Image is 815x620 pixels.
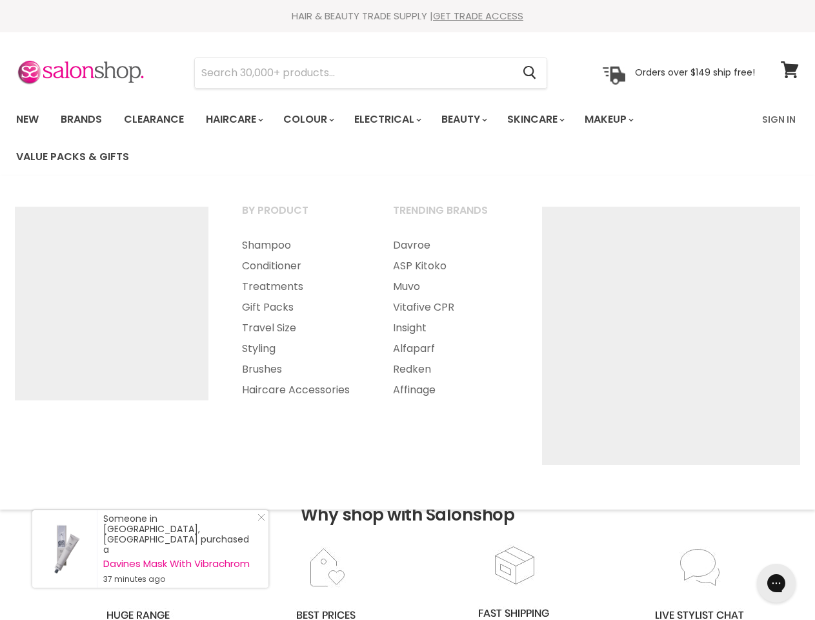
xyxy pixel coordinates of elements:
a: Skincare [498,106,572,133]
small: 37 minutes ago [103,574,256,584]
div: Someone in [GEOGRAPHIC_DATA], [GEOGRAPHIC_DATA] purchased a [103,513,256,584]
button: Search [512,58,547,88]
input: Search [195,58,512,88]
a: Redken [377,359,525,380]
a: Brushes [226,359,374,380]
a: New [6,106,48,133]
a: Styling [226,338,374,359]
p: Orders over $149 ship free! [635,67,755,78]
a: Affinage [377,380,525,400]
a: Sign In [754,106,803,133]
a: Shampoo [226,235,374,256]
a: Gift Packs [226,297,374,318]
a: Close Notification [252,513,265,526]
a: Trending Brands [377,200,525,232]
ul: Main menu [6,101,754,176]
a: Treatments [226,276,374,297]
a: Alfaparf [377,338,525,359]
a: Conditioner [226,256,374,276]
iframe: Gorgias live chat messenger [750,559,802,607]
a: Davines Mask With Vibrachrom [103,559,256,569]
a: Visit product page [32,510,97,588]
ul: Main menu [226,235,374,400]
a: Clearance [114,106,194,133]
a: By Product [226,200,374,232]
svg: Close Icon [257,513,265,521]
a: Travel Size [226,318,374,338]
a: Davroe [377,235,525,256]
a: Vitafive CPR [377,297,525,318]
ul: Main menu [377,235,525,400]
a: GET TRADE ACCESS [433,9,523,23]
a: Makeup [575,106,641,133]
a: Colour [274,106,342,133]
a: Muvo [377,276,525,297]
a: Electrical [345,106,429,133]
a: Insight [377,318,525,338]
a: ASP Kitoko [377,256,525,276]
a: Brands [51,106,112,133]
a: Haircare [196,106,271,133]
a: Haircare Accessories [226,380,374,400]
a: Value Packs & Gifts [6,143,139,170]
form: Product [194,57,547,88]
a: Beauty [432,106,495,133]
